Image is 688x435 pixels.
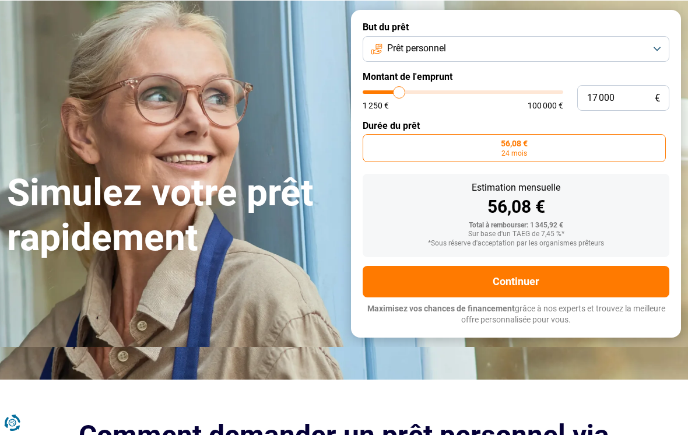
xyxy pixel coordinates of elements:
[363,101,389,110] span: 1 250 €
[363,22,669,33] label: But du prêt
[372,240,660,248] div: *Sous réserve d'acceptation par les organismes prêteurs
[372,222,660,230] div: Total à rembourser: 1 345,92 €
[363,36,669,62] button: Prêt personnel
[372,183,660,192] div: Estimation mensuelle
[655,93,660,103] span: €
[528,101,563,110] span: 100 000 €
[363,303,669,326] p: grâce à nos experts et trouvez la meilleure offre personnalisée pour vous.
[363,71,669,82] label: Montant de l'emprunt
[501,139,528,148] span: 56,08 €
[7,171,337,261] h1: Simulez votre prêt rapidement
[367,304,515,313] span: Maximisez vos chances de financement
[387,42,446,55] span: Prêt personnel
[372,198,660,216] div: 56,08 €
[372,230,660,238] div: Sur base d'un TAEG de 7,45 %*
[363,120,669,131] label: Durée du prêt
[363,266,669,297] button: Continuer
[501,150,527,157] span: 24 mois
